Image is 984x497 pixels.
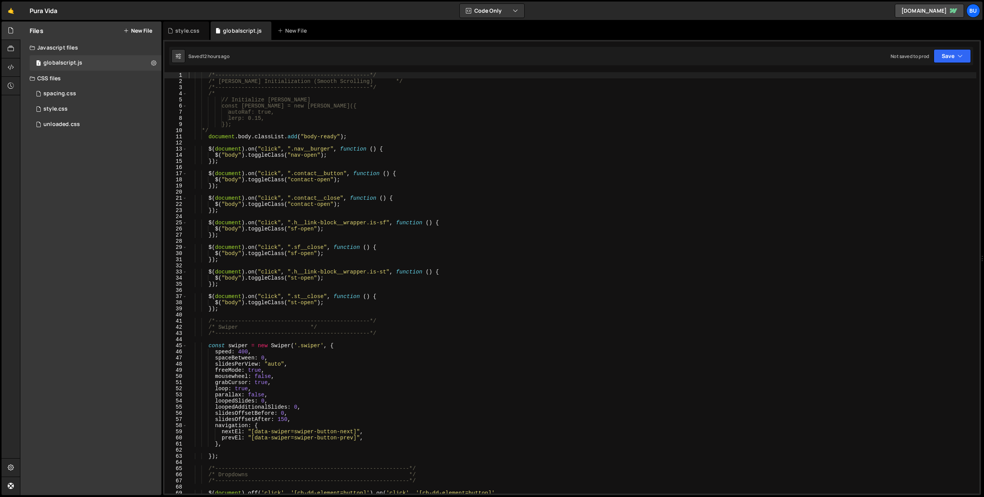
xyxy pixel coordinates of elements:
div: 41 [165,318,187,324]
div: unloaded.css [43,121,80,128]
div: 55 [165,404,187,410]
div: 63 [165,453,187,459]
div: CSS files [20,71,161,86]
button: Code Only [460,4,524,18]
div: 24 [165,214,187,220]
div: Pura Vida [30,6,57,15]
div: style.css [43,106,68,113]
div: 49 [165,367,187,373]
div: 60 [165,435,187,441]
div: 26 [165,226,187,232]
div: 32 [165,263,187,269]
div: 15 [165,158,187,164]
div: 33 [165,269,187,275]
div: 16149/43399.css [30,117,161,132]
div: 8 [165,115,187,121]
div: 25 [165,220,187,226]
div: 16 [165,164,187,171]
div: 38 [165,300,187,306]
div: 9 [165,121,187,128]
div: 23 [165,207,187,214]
div: 39 [165,306,187,312]
div: 22 [165,201,187,207]
div: New File [278,27,310,35]
div: Saved [188,53,229,60]
div: 36 [165,287,187,293]
div: 21 [165,195,187,201]
div: globalscript.js [43,60,82,66]
div: 30 [165,250,187,257]
div: 47 [165,355,187,361]
div: 16149/43397.js [30,55,161,71]
div: 50 [165,373,187,379]
div: 65 [165,466,187,472]
div: 16149/43400.css [30,86,161,101]
div: 68 [165,484,187,490]
div: 4 [165,91,187,97]
div: 11 [165,134,187,140]
div: 5 [165,97,187,103]
div: 44 [165,336,187,343]
div: 54 [165,398,187,404]
a: Bu [966,4,980,18]
button: Save [934,49,971,63]
div: 18 [165,177,187,183]
div: 12 hours ago [202,53,229,60]
div: 45 [165,343,187,349]
a: 🤙 [2,2,20,20]
div: Not saved to prod [891,53,929,60]
div: 13 [165,146,187,152]
h2: Files [30,27,43,35]
div: 10 [165,128,187,134]
div: globalscript.js [223,27,262,35]
div: 48 [165,361,187,367]
div: 34 [165,275,187,281]
div: 59 [165,429,187,435]
div: 58 [165,422,187,429]
div: 37 [165,293,187,300]
div: 2 [165,78,187,84]
div: 6 [165,103,187,109]
div: 28 [165,238,187,244]
div: 57 [165,416,187,422]
span: 1 [36,61,41,67]
div: 16149/43398.css [30,101,161,117]
div: 43 [165,330,187,336]
div: 12 [165,140,187,146]
button: New File [123,28,152,34]
div: 62 [165,447,187,453]
div: 40 [165,312,187,318]
div: 7 [165,109,187,115]
div: 64 [165,459,187,466]
div: spacing.css [43,90,76,97]
div: 61 [165,441,187,447]
div: 53 [165,392,187,398]
a: [DOMAIN_NAME] [895,4,964,18]
div: 1 [165,72,187,78]
div: 17 [165,171,187,177]
div: 69 [165,490,187,496]
div: 56 [165,410,187,416]
div: 66 [165,472,187,478]
div: 29 [165,244,187,250]
div: 42 [165,324,187,330]
div: 20 [165,189,187,195]
div: 27 [165,232,187,238]
div: 67 [165,478,187,484]
div: Javascript files [20,40,161,55]
div: 52 [165,386,187,392]
div: 19 [165,183,187,189]
div: 46 [165,349,187,355]
div: 35 [165,281,187,287]
div: 14 [165,152,187,158]
div: 31 [165,257,187,263]
div: 3 [165,84,187,91]
div: 51 [165,379,187,386]
div: style.css [175,27,199,35]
